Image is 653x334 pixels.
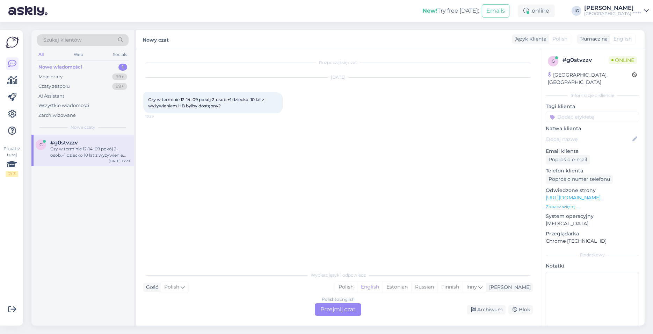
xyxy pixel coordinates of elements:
[548,71,632,86] div: [GEOGRAPHIC_DATA], [GEOGRAPHIC_DATA]
[315,303,361,316] div: Przejmij czat
[546,213,639,220] p: System operacyjny
[322,296,355,303] div: Polish to English
[584,5,649,16] a: [PERSON_NAME][GEOGRAPHIC_DATA] *****
[546,135,631,143] input: Dodaj nazwę
[546,187,639,194] p: Odwiedzone strony
[111,50,129,59] div: Socials
[512,35,546,43] div: Język Klienta
[466,284,477,290] span: Inny
[118,64,127,71] div: 1
[422,7,437,14] b: New!
[422,7,479,15] div: Try free [DATE]:
[145,114,172,119] span: 13:29
[50,146,130,158] div: Czy w terminie 12-14 .09 pokój 2-osob.+1 dziecko 10 lat z wyżywieniem HB byłby dostępny?
[143,284,158,291] div: Gość
[143,59,533,66] div: Rozpoczął się czat
[546,252,639,258] div: Dodatkowy
[71,124,95,130] span: Nowe czaty
[335,282,357,292] div: Polish
[546,155,590,164] div: Poproś o e-mail
[518,5,555,17] div: online
[39,142,43,147] span: g
[50,140,78,146] span: #g0stvzzv
[112,73,127,80] div: 99+
[6,171,18,177] div: 2 / 3
[546,167,639,175] p: Telefon klienta
[546,175,613,184] div: Poproś o numer telefonu
[72,50,85,59] div: Web
[411,282,437,292] div: Russian
[572,6,581,16] div: IG
[38,102,89,109] div: Wszystkie wiadomości
[383,282,411,292] div: Estonian
[38,64,82,71] div: Nowe wiadomości
[546,125,639,132] p: Nazwa klienta
[546,148,639,155] p: Email klienta
[546,112,639,122] input: Dodać etykietę
[6,36,19,49] img: Askly Logo
[37,50,45,59] div: All
[546,220,639,227] p: [MEDICAL_DATA]
[614,35,632,43] span: English
[38,93,64,100] div: AI Assistant
[43,36,81,44] span: Szukaj klientów
[609,56,637,64] span: Online
[546,103,639,110] p: Tagi klienta
[357,282,383,292] div: English
[109,158,130,164] div: [DATE] 13:29
[552,35,567,43] span: Polish
[546,194,601,201] a: [URL][DOMAIN_NAME]
[584,5,641,11] div: [PERSON_NAME]
[6,145,18,177] div: Popatrz tutaj
[546,92,639,99] div: Informacje o kliencie
[467,305,506,314] div: Archiwum
[552,58,555,64] span: g
[546,262,639,270] p: Notatki
[148,97,265,108] span: Czy w terminie 12-14 .09 pokój 2-osob.+1 dziecko 10 lat z wyżywieniem HB byłby dostępny?
[508,305,533,314] div: Blok
[577,35,608,43] div: Tłumacz na
[486,284,531,291] div: [PERSON_NAME]
[143,74,533,80] div: [DATE]
[143,34,169,44] label: Nowy czat
[38,83,70,90] div: Czaty zespołu
[437,282,463,292] div: Finnish
[546,237,639,245] p: Chrome [TECHNICAL_ID]
[38,73,63,80] div: Moje czaty
[143,272,533,278] div: Wybierz język i odpowiedz
[546,204,639,210] p: Zobacz więcej ...
[563,56,609,64] div: # g0stvzzv
[482,4,509,17] button: Emails
[546,230,639,237] p: Przeglądarka
[38,112,76,119] div: Zarchiwizowane
[164,283,179,291] span: Polish
[112,83,127,90] div: 99+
